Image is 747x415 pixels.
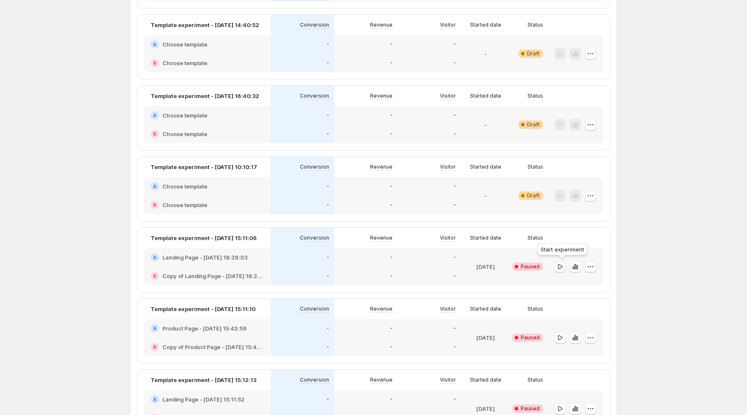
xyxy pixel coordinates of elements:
[153,326,157,331] h2: A
[453,131,456,137] p: -
[440,235,456,241] p: Visitor
[521,334,540,341] span: Paused
[440,164,456,170] p: Visitor
[162,395,244,404] h2: Landing Page - [DATE] 15:11:52
[151,163,257,171] p: Template experiment - [DATE] 10:10:17
[440,377,456,383] p: Visitor
[476,333,495,342] p: [DATE]
[390,202,393,208] p: -
[453,112,456,119] p: -
[476,404,495,413] p: [DATE]
[453,273,456,279] p: -
[300,235,329,241] p: Conversion
[327,112,329,119] p: -
[527,121,540,128] span: Draft
[370,22,393,28] p: Revenue
[162,201,207,209] h2: Choose template
[162,130,207,138] h2: Choose template
[390,131,393,137] p: -
[470,235,501,241] p: Started date
[327,183,329,190] p: -
[162,253,248,262] h2: Landing Page - [DATE] 18:28:03
[300,377,329,383] p: Conversion
[453,396,456,403] p: -
[300,306,329,312] p: Conversion
[327,396,329,403] p: -
[390,183,393,190] p: -
[162,343,264,351] h2: Copy of Product Page - [DATE] 15:43:59
[153,131,157,137] h2: B
[151,234,257,242] p: Template experiment - [DATE] 15:11:06
[370,164,393,170] p: Revenue
[440,22,456,28] p: Visitor
[300,22,329,28] p: Conversion
[470,93,501,99] p: Started date
[162,111,207,120] h2: Choose template
[390,273,393,279] p: -
[327,254,329,261] p: -
[327,60,329,66] p: -
[527,93,543,99] p: Status
[390,396,393,403] p: -
[390,41,393,48] p: -
[327,131,329,137] p: -
[453,60,456,66] p: -
[162,59,207,67] h2: Choose template
[453,325,456,332] p: -
[484,49,487,58] p: -
[527,235,543,241] p: Status
[162,40,207,49] h2: Choose template
[162,272,264,280] h2: Copy of Landing Page - [DATE] 18:28:03
[327,344,329,350] p: -
[153,255,157,260] h2: A
[527,192,540,199] span: Draft
[151,92,259,100] p: Template experiment - [DATE] 16:40:32
[153,113,157,118] h2: A
[453,202,456,208] p: -
[327,325,329,332] p: -
[440,306,456,312] p: Visitor
[390,60,393,66] p: -
[453,183,456,190] p: -
[453,254,456,261] p: -
[153,273,157,278] h2: B
[527,22,543,28] p: Status
[370,235,393,241] p: Revenue
[153,42,157,47] h2: A
[390,344,393,350] p: -
[470,164,501,170] p: Started date
[453,41,456,48] p: -
[390,112,393,119] p: -
[476,262,495,271] p: [DATE]
[151,21,259,29] p: Template experiment - [DATE] 14:40:52
[153,397,157,402] h2: A
[370,377,393,383] p: Revenue
[527,164,543,170] p: Status
[151,305,255,313] p: Template experiment - [DATE] 15:11:10
[470,22,501,28] p: Started date
[162,182,207,191] h2: Choose template
[370,93,393,99] p: Revenue
[327,202,329,208] p: -
[153,184,157,189] h2: A
[453,344,456,350] p: -
[370,306,393,312] p: Revenue
[527,377,543,383] p: Status
[162,324,247,333] h2: Product Page - [DATE] 15:43:59
[153,60,157,66] h2: B
[521,263,540,270] span: Paused
[470,306,501,312] p: Started date
[151,376,256,384] p: Template experiment - [DATE] 15:12:13
[153,344,157,349] h2: B
[153,202,157,207] h2: B
[327,273,329,279] p: -
[470,377,501,383] p: Started date
[300,93,329,99] p: Conversion
[521,405,540,412] span: Paused
[300,164,329,170] p: Conversion
[390,254,393,261] p: -
[484,120,487,129] p: -
[527,306,543,312] p: Status
[484,191,487,200] p: -
[327,41,329,48] p: -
